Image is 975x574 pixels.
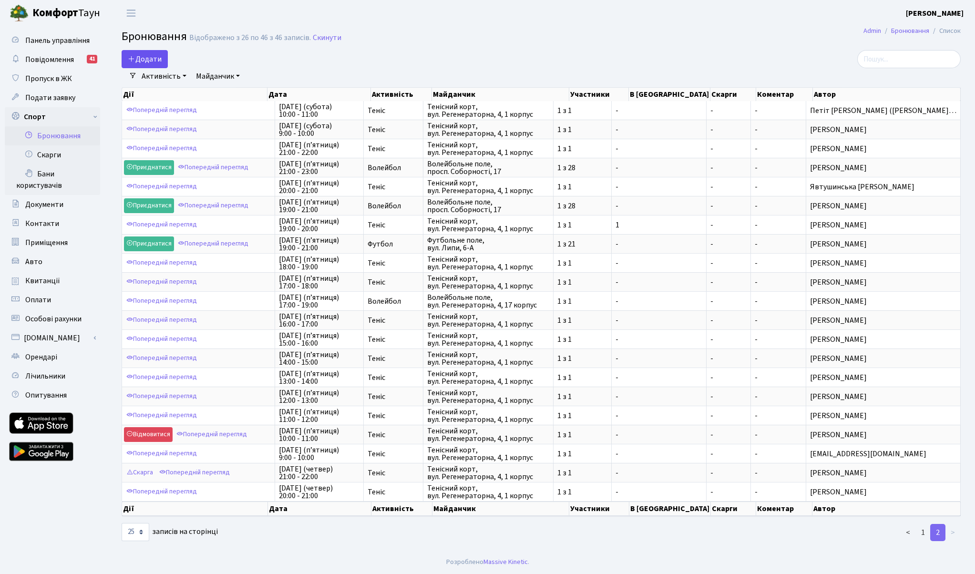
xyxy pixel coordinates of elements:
span: - [710,259,747,267]
span: Теніс [368,393,420,400]
span: Подати заявку [25,92,75,103]
a: Авто [5,252,100,271]
span: [DATE] (четвер) 21:00 - 22:00 [279,465,359,481]
span: - [755,315,758,326]
th: Скарги [710,88,756,101]
a: Пропуск в ЖК [5,69,100,88]
span: 1 з 1 [557,355,607,362]
span: - [616,355,702,362]
a: Попередній перегляд [124,484,199,499]
a: Попередній перегляд [124,256,199,270]
span: [PERSON_NAME] [810,164,956,172]
span: Лічильники [25,371,65,381]
a: Скарги [5,145,100,164]
span: - [755,468,758,478]
span: - [710,297,747,305]
span: Теніс [368,412,420,420]
span: [DATE] (п’ятниця) 10:00 - 11:00 [279,427,359,442]
a: Приєднатися [124,198,174,213]
span: Теніс [368,259,420,267]
span: Теніс [368,221,420,229]
span: - [710,431,747,439]
span: Тенісний корт, вул. Регенераторна, 4, 1 корпус [427,313,549,328]
a: [PERSON_NAME] [906,8,964,19]
button: Переключити навігацію [119,5,143,21]
a: [DOMAIN_NAME] [5,328,100,348]
span: Тенісний корт, вул. Регенераторна, 4, 1 корпус [427,389,549,404]
a: Попередній перегляд [124,275,199,289]
a: Особові рахунки [5,309,100,328]
div: Відображено з 26 по 46 з 46 записів. [189,33,311,42]
th: В [GEOGRAPHIC_DATA] [629,88,710,101]
span: [DATE] (п’ятниця) 12:00 - 13:00 [279,389,359,404]
span: - [755,334,758,345]
span: [PERSON_NAME] [810,221,956,229]
span: - [710,336,747,343]
a: Подати заявку [5,88,100,107]
span: [DATE] (п’ятниця) 19:00 - 21:00 [279,198,359,214]
span: - [616,145,702,153]
span: 1 з 1 [557,297,607,305]
span: Тенісний корт, вул. Регенераторна, 4, 1 корпус [427,179,549,195]
a: Документи [5,195,100,214]
span: Тенісний корт, вул. Регенераторна, 4, 1 корпус [427,275,549,290]
span: [DATE] (четвер) 20:00 - 21:00 [279,484,359,500]
a: Попередній перегляд [124,313,199,328]
span: Петіт [PERSON_NAME] ([PERSON_NAME]… [810,107,956,114]
span: Бронювання [122,28,187,45]
a: < [900,524,916,541]
span: Панель управління [25,35,90,46]
th: В [GEOGRAPHIC_DATA] [629,502,711,516]
a: Попередній перегляд [124,408,199,423]
span: Волейбол [368,164,420,172]
span: [PERSON_NAME] [810,278,956,286]
span: 1 з 1 [557,183,607,191]
span: 1 з 1 [557,107,607,114]
span: - [710,374,747,381]
a: Приєднатися [124,236,174,251]
a: Опитування [5,386,100,405]
span: - [616,126,702,133]
span: Теніс [368,488,420,496]
a: Орендарі [5,348,100,367]
span: Теніс [368,183,420,191]
span: - [616,183,702,191]
span: - [616,202,702,210]
span: Волейбольне поле, вул. Регенераторна, 4, 17 корпус [427,294,549,309]
span: Орендарі [25,352,57,362]
a: Попередній перегляд [124,141,199,156]
a: Попередній перегляд [124,294,199,308]
div: Розроблено . [446,557,529,567]
label: записів на сторінці [122,523,218,541]
span: - [710,278,747,286]
span: 1 з 1 [557,374,607,381]
span: [PERSON_NAME] [810,297,956,305]
span: Авто [25,256,42,267]
a: Скинути [313,33,341,42]
span: - [755,258,758,268]
span: 1 з 1 [557,488,607,496]
span: [PERSON_NAME] [810,393,956,400]
span: Явтушинська [PERSON_NAME] [810,183,956,191]
span: - [710,126,747,133]
span: 1 з 1 [557,126,607,133]
span: - [616,412,702,420]
span: 1 з 1 [557,469,607,477]
span: - [755,449,758,459]
th: Коментар [756,502,812,516]
span: - [710,202,747,210]
a: Попередній перегляд [174,427,249,442]
a: Попередній перегляд [175,160,251,175]
span: Тенісний корт, вул. Регенераторна, 4, 1 корпус [427,446,549,461]
span: [PERSON_NAME] [810,202,956,210]
span: - [616,164,702,172]
a: Скарга [124,465,155,480]
th: Активність [371,502,432,516]
span: [DATE] (п’ятниця) 17:00 - 18:00 [279,275,359,290]
li: Список [929,26,961,36]
span: - [755,296,758,307]
span: 1 з 1 [557,336,607,343]
span: [DATE] (п’ятниця) 21:00 - 22:00 [279,141,359,156]
span: - [616,278,702,286]
span: Теніс [368,126,420,133]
